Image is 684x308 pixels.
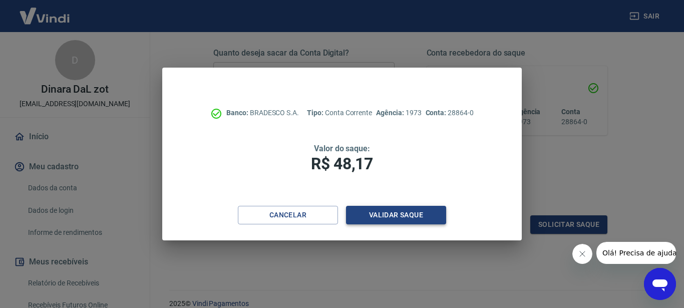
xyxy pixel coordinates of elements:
span: R$ 48,17 [311,154,373,173]
button: Validar saque [346,206,446,224]
p: 1973 [376,108,421,118]
span: Valor do saque: [314,144,370,153]
span: Tipo: [307,109,325,117]
p: 28864-0 [426,108,474,118]
iframe: Botão para abrir a janela de mensagens [644,268,676,300]
button: Cancelar [238,206,338,224]
span: Olá! Precisa de ajuda? [6,7,84,15]
span: Conta: [426,109,448,117]
span: Banco: [226,109,250,117]
p: BRADESCO S.A. [226,108,299,118]
iframe: Fechar mensagem [572,244,592,264]
span: Agência: [376,109,406,117]
p: Conta Corrente [307,108,372,118]
iframe: Mensagem da empresa [596,242,676,264]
